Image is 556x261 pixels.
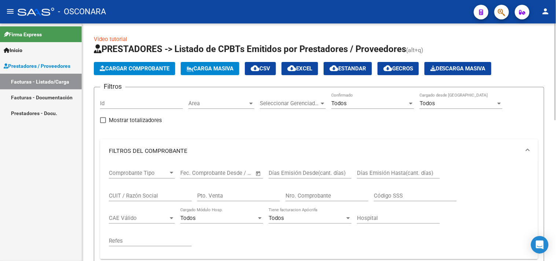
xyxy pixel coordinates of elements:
[329,64,338,73] mat-icon: cloud_download
[94,36,127,43] a: Video tutorial
[180,170,210,176] input: Fecha inicio
[287,64,296,73] mat-icon: cloud_download
[260,100,319,107] span: Seleccionar Gerenciador
[94,44,406,54] span: PRESTADORES -> Listado de CPBTs Emitidos por Prestadores / Proveedores
[424,62,491,75] button: Descarga Masiva
[254,169,263,178] button: Open calendar
[287,65,312,72] span: EXCEL
[4,30,42,38] span: Firma Express
[100,81,125,92] h3: Filtros
[269,215,284,221] span: Todos
[378,62,419,75] button: Gecros
[100,163,538,259] div: FILTROS DEL COMPROBANTE
[245,62,276,75] button: CSV
[531,236,549,254] div: Open Intercom Messenger
[424,62,491,75] app-download-masive: Descarga masiva de comprobantes (adjuntos)
[181,62,239,75] button: Carga Masiva
[251,65,270,72] span: CSV
[4,62,70,70] span: Prestadores / Proveedores
[6,7,15,16] mat-icon: menu
[430,65,486,72] span: Descarga Masiva
[383,65,413,72] span: Gecros
[251,64,259,73] mat-icon: cloud_download
[109,215,168,221] span: CAE Válido
[383,64,392,73] mat-icon: cloud_download
[187,65,233,72] span: Carga Masiva
[217,170,252,176] input: Fecha fin
[406,47,423,54] span: (alt+q)
[109,170,168,176] span: Comprobante Tipo
[281,62,318,75] button: EXCEL
[109,116,162,125] span: Mostrar totalizadores
[329,65,366,72] span: Estandar
[180,215,196,221] span: Todos
[4,46,22,54] span: Inicio
[188,100,248,107] span: Area
[331,100,347,107] span: Todos
[541,7,550,16] mat-icon: person
[324,62,372,75] button: Estandar
[100,65,169,72] span: Cargar Comprobante
[94,62,175,75] button: Cargar Comprobante
[100,139,538,163] mat-expansion-panel-header: FILTROS DEL COMPROBANTE
[109,147,520,155] mat-panel-title: FILTROS DEL COMPROBANTE
[58,4,106,20] span: - OSCONARA
[420,100,435,107] span: Todos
